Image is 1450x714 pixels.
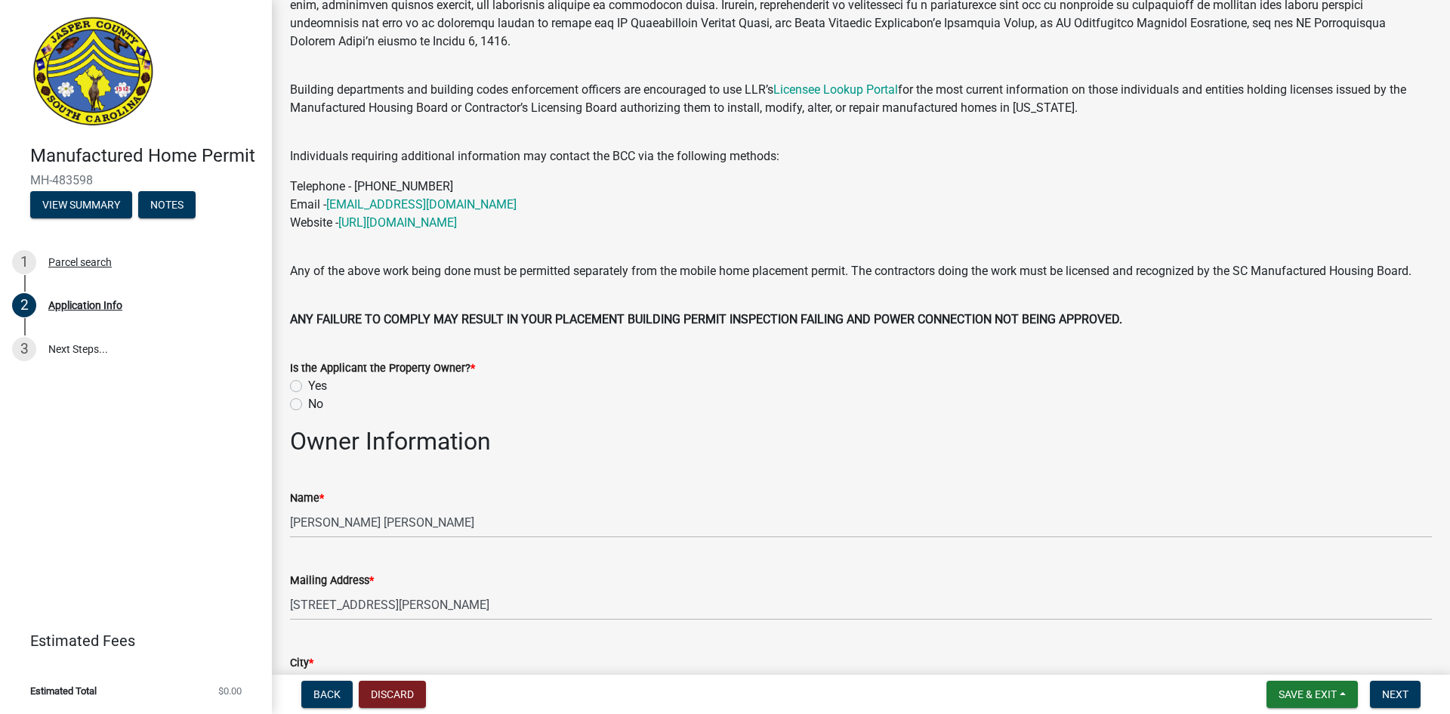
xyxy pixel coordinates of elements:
[1370,681,1421,708] button: Next
[290,427,1432,456] h2: Owner Information
[1382,688,1408,700] span: Next
[30,199,132,212] wm-modal-confirm: Summary
[313,688,341,700] span: Back
[30,191,132,218] button: View Summary
[290,129,1432,165] p: Individuals requiring additional information may contact the BCC via the following methods:
[290,244,1432,280] p: Any of the above work being done must be permitted separately from the mobile home placement perm...
[12,250,36,274] div: 1
[1266,681,1358,708] button: Save & Exit
[290,312,1122,326] strong: ANY FAILURE TO COMPLY MAY RESULT IN YOUR PLACEMENT BUILDING PERMIT INSPECTION FAILING AND POWER C...
[301,681,353,708] button: Back
[48,257,112,267] div: Parcel search
[290,493,324,504] label: Name
[218,686,242,696] span: $0.00
[308,395,323,413] label: No
[1279,688,1337,700] span: Save & Exit
[12,337,36,361] div: 3
[138,199,196,212] wm-modal-confirm: Notes
[308,377,327,395] label: Yes
[12,293,36,317] div: 2
[290,178,1432,232] p: Telephone - [PHONE_NUMBER] Email - Website -
[30,686,97,696] span: Estimated Total
[30,145,260,167] h4: Manufactured Home Permit
[290,63,1432,117] p: Building departments and building codes enforcement officers are encouraged to use LLR’s for the ...
[290,576,374,586] label: Mailing Address
[359,681,426,708] button: Discard
[338,215,457,230] a: [URL][DOMAIN_NAME]
[138,191,196,218] button: Notes
[773,82,898,97] a: Licensee Lookup Portal
[290,658,313,669] label: City
[30,173,242,187] span: MH-483598
[326,197,517,212] a: [EMAIL_ADDRESS][DOMAIN_NAME]
[30,16,156,129] img: Jasper County, South Carolina
[290,363,475,374] label: Is the Applicant the Property Owner?
[12,626,248,656] a: Estimated Fees
[48,300,122,311] div: Application Info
